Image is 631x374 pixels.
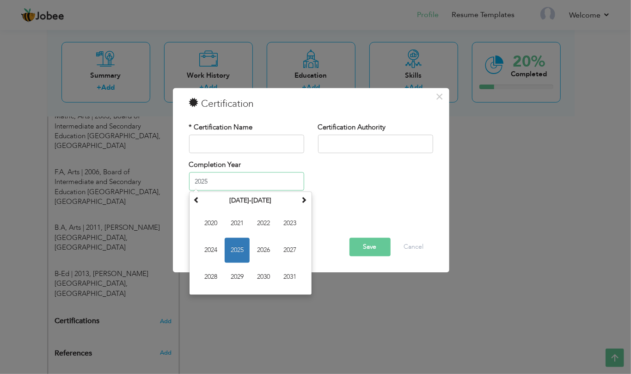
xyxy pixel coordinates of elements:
[198,238,223,263] span: 2024
[301,197,307,203] span: Next Decade
[225,265,250,290] span: 2029
[198,265,223,290] span: 2028
[349,238,391,256] button: Save
[432,89,447,104] button: Close
[318,123,386,132] label: Certification Authority
[194,197,200,203] span: Previous Decade
[189,123,253,132] label: * Certification Name
[277,265,302,290] span: 2031
[202,194,299,208] th: Select Decade
[189,97,433,111] h3: Certification
[251,211,276,236] span: 2022
[225,238,250,263] span: 2025
[277,211,302,236] span: 2023
[225,211,250,236] span: 2021
[395,238,433,256] button: Cancel
[198,211,223,236] span: 2020
[251,238,276,263] span: 2026
[251,265,276,290] span: 2030
[435,88,443,105] span: ×
[277,238,302,263] span: 2027
[189,160,241,170] label: Completion Year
